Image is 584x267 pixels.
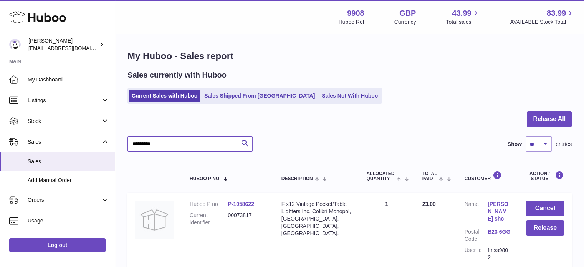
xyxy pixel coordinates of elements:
[281,201,351,237] div: F x12 Vintage Pocket/Table Lighters Inc. Colibri Monopol, [GEOGRAPHIC_DATA], [GEOGRAPHIC_DATA], [...
[547,8,566,18] span: 83.99
[28,138,101,146] span: Sales
[465,201,488,224] dt: Name
[9,238,106,252] a: Log out
[526,201,564,216] button: Cancel
[28,118,101,125] span: Stock
[190,176,219,181] span: Huboo P no
[488,228,511,235] a: B23 6GG
[465,228,488,243] dt: Postal Code
[28,76,109,83] span: My Dashboard
[526,171,564,181] div: Action / Status
[446,18,480,26] span: Total sales
[508,141,522,148] label: Show
[281,176,313,181] span: Description
[527,111,572,127] button: Release All
[228,201,254,207] a: P-1058622
[129,90,200,102] a: Current Sales with Huboo
[399,8,416,18] strong: GBP
[127,50,572,62] h1: My Huboo - Sales report
[347,8,364,18] strong: 9908
[28,217,109,224] span: Usage
[366,171,395,181] span: ALLOCATED Quantity
[190,212,228,226] dt: Current identifier
[127,70,227,80] h2: Sales currently with Huboo
[202,90,318,102] a: Sales Shipped From [GEOGRAPHIC_DATA]
[422,171,437,181] span: Total paid
[339,18,364,26] div: Huboo Ref
[465,247,488,261] dt: User Id
[28,177,109,184] span: Add Manual Order
[135,201,174,239] img: no-photo.jpg
[510,18,575,26] span: AVAILABLE Stock Total
[28,196,101,204] span: Orders
[190,201,228,208] dt: Huboo P no
[394,18,416,26] div: Currency
[319,90,381,102] a: Sales Not With Huboo
[228,212,266,226] dd: 00073817
[465,171,511,181] div: Customer
[422,201,436,207] span: 23.00
[28,37,98,52] div: [PERSON_NAME]
[452,8,471,18] span: 43.99
[28,97,101,104] span: Listings
[488,247,511,261] dd: fmss9802
[510,8,575,26] a: 83.99 AVAILABLE Stock Total
[446,8,480,26] a: 43.99 Total sales
[9,39,21,50] img: internalAdmin-9908@internal.huboo.com
[28,45,113,51] span: [EMAIL_ADDRESS][DOMAIN_NAME]
[488,201,511,222] a: [PERSON_NAME] shc
[556,141,572,148] span: entries
[526,220,564,236] button: Release
[28,158,109,165] span: Sales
